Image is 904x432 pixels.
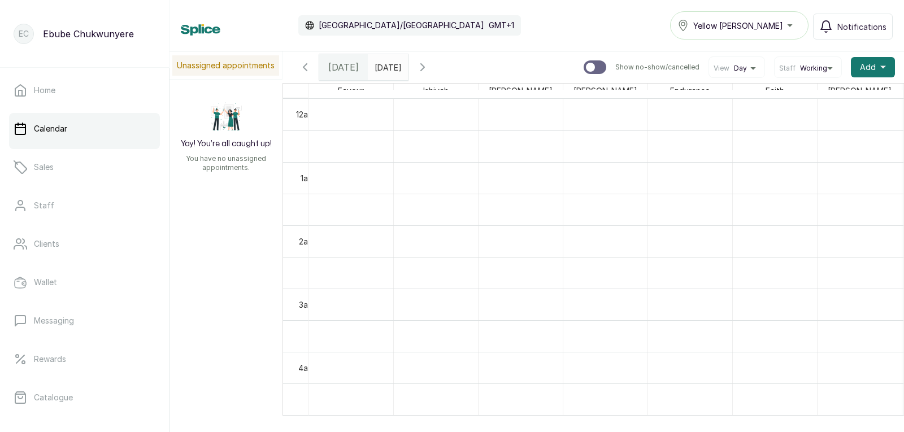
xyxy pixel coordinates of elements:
[298,172,316,184] div: 1am
[9,75,160,106] a: Home
[34,162,54,173] p: Sales
[837,21,886,33] span: Notifications
[9,190,160,221] a: Staff
[34,354,66,365] p: Rewards
[34,277,57,288] p: Wallet
[297,299,316,311] div: 3am
[9,113,160,145] a: Calendar
[571,84,640,98] span: [PERSON_NAME]
[734,64,747,73] span: Day
[19,28,29,40] p: EC
[34,392,73,403] p: Catalogue
[9,228,160,260] a: Clients
[328,60,359,74] span: [DATE]
[43,27,134,41] p: Ebube Chukwunyere
[486,84,555,98] span: [PERSON_NAME]
[763,84,786,98] span: Faith
[9,151,160,183] a: Sales
[176,154,276,172] p: You have no unassigned appointments.
[336,84,366,98] span: Favour
[693,20,783,32] span: Yellow [PERSON_NAME]
[294,108,316,120] div: 12am
[172,55,279,76] p: Unassigned appointments
[779,64,796,73] span: Staff
[668,84,712,98] span: Endurance
[825,84,894,98] span: [PERSON_NAME]
[813,14,893,40] button: Notifications
[9,343,160,375] a: Rewards
[860,62,876,73] span: Add
[615,63,699,72] p: Show no-show/cancelled
[800,64,827,73] span: Working
[34,85,55,96] p: Home
[714,64,729,73] span: View
[714,64,760,73] button: ViewDay
[34,315,74,326] p: Messaging
[670,11,809,40] button: Yellow [PERSON_NAME]
[9,267,160,298] a: Wallet
[296,362,316,374] div: 4am
[34,238,59,250] p: Clients
[34,200,54,211] p: Staff
[181,138,272,150] h2: Yay! You’re all caught up!
[779,64,837,73] button: StaffWorking
[9,305,160,337] a: Messaging
[9,382,160,413] a: Catalogue
[319,20,484,31] p: [GEOGRAPHIC_DATA]/[GEOGRAPHIC_DATA]
[421,84,451,98] span: Ishiyah
[851,57,895,77] button: Add
[319,54,368,80] div: [DATE]
[34,123,67,134] p: Calendar
[297,235,316,247] div: 2am
[489,20,514,31] p: GMT+1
